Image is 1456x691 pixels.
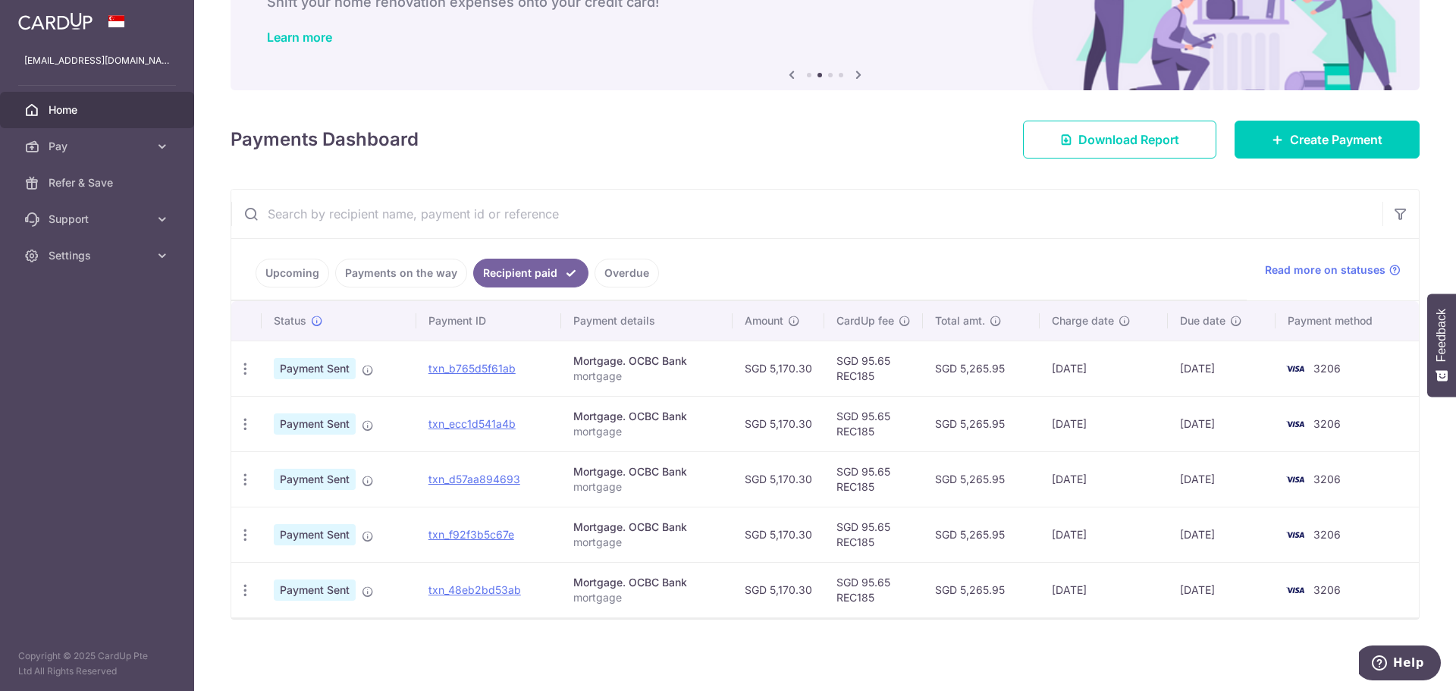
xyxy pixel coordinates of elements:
div: Mortgage. OCBC Bank [573,520,720,535]
input: Search by recipient name, payment id or reference [231,190,1382,238]
td: [DATE] [1040,341,1168,396]
span: Home [49,102,149,118]
div: Mortgage. OCBC Bank [573,575,720,590]
span: 3206 [1313,417,1341,430]
a: Create Payment [1235,121,1420,159]
td: [DATE] [1168,396,1276,451]
span: Due date [1180,313,1225,328]
span: Payment Sent [274,358,356,379]
th: Payment method [1276,301,1419,341]
img: Bank Card [1280,415,1310,433]
p: mortgage [573,369,720,384]
td: SGD 95.65 REC185 [824,451,923,507]
td: [DATE] [1168,562,1276,617]
span: Payment Sent [274,469,356,490]
span: CardUp fee [836,313,894,328]
th: Payment details [561,301,733,341]
a: Read more on statuses [1265,262,1401,278]
p: mortgage [573,590,720,605]
a: txn_f92f3b5c67e [428,528,514,541]
p: mortgage [573,424,720,439]
td: [DATE] [1040,451,1168,507]
h4: Payments Dashboard [231,126,419,153]
td: SGD 5,170.30 [733,507,824,562]
span: Refer & Save [49,175,149,190]
span: Payment Sent [274,413,356,435]
p: [EMAIL_ADDRESS][DOMAIN_NAME] [24,53,170,68]
td: SGD 5,170.30 [733,451,824,507]
span: 3206 [1313,583,1341,596]
td: SGD 5,265.95 [923,562,1040,617]
img: Bank Card [1280,581,1310,599]
td: SGD 95.65 REC185 [824,507,923,562]
a: txn_b765d5f61ab [428,362,516,375]
td: [DATE] [1168,507,1276,562]
p: mortgage [573,479,720,495]
td: SGD 5,265.95 [923,507,1040,562]
div: Mortgage. OCBC Bank [573,353,720,369]
td: SGD 5,265.95 [923,396,1040,451]
td: SGD 95.65 REC185 [824,396,923,451]
span: Read more on statuses [1265,262,1385,278]
td: [DATE] [1040,507,1168,562]
p: mortgage [573,535,720,550]
a: txn_48eb2bd53ab [428,583,521,596]
a: Learn more [267,30,332,45]
span: Charge date [1052,313,1114,328]
td: SGD 5,170.30 [733,396,824,451]
td: [DATE] [1040,562,1168,617]
td: SGD 5,170.30 [733,562,824,617]
a: Overdue [595,259,659,287]
img: Bank Card [1280,470,1310,488]
td: [DATE] [1168,341,1276,396]
a: txn_ecc1d541a4b [428,417,516,430]
span: Payment Sent [274,579,356,601]
button: Feedback - Show survey [1427,294,1456,397]
a: Download Report [1023,121,1216,159]
img: Bank Card [1280,526,1310,544]
td: SGD 5,265.95 [923,341,1040,396]
img: CardUp [18,12,93,30]
td: [DATE] [1040,396,1168,451]
span: 3206 [1313,528,1341,541]
iframe: Opens a widget where you can find more information [1359,645,1441,683]
td: SGD 5,170.30 [733,341,824,396]
div: Mortgage. OCBC Bank [573,464,720,479]
td: SGD 95.65 REC185 [824,341,923,396]
span: Total amt. [935,313,985,328]
span: Status [274,313,306,328]
span: 3206 [1313,362,1341,375]
span: Support [49,212,149,227]
span: Settings [49,248,149,263]
span: Payment Sent [274,524,356,545]
div: Mortgage. OCBC Bank [573,409,720,424]
td: [DATE] [1168,451,1276,507]
td: SGD 5,265.95 [923,451,1040,507]
span: Create Payment [1290,130,1382,149]
a: txn_d57aa894693 [428,473,520,485]
td: SGD 95.65 REC185 [824,562,923,617]
span: Pay [49,139,149,154]
th: Payment ID [416,301,561,341]
span: Download Report [1078,130,1179,149]
a: Recipient paid [473,259,588,287]
span: Amount [745,313,783,328]
a: Payments on the way [335,259,467,287]
a: Upcoming [256,259,329,287]
span: Feedback [1435,309,1448,362]
span: 3206 [1313,473,1341,485]
img: Bank Card [1280,360,1310,378]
